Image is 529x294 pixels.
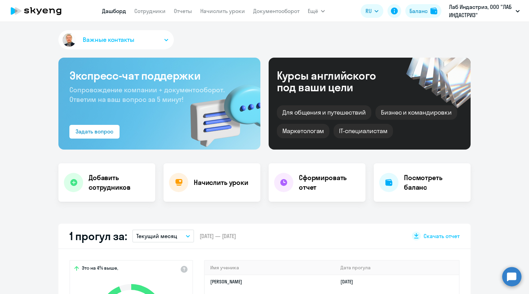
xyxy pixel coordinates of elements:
[194,178,248,187] h4: Начислить уроки
[69,69,249,82] h3: Экспресс-чат поддержки
[253,8,300,14] a: Документооборот
[277,105,371,120] div: Для общения и путешествий
[69,229,127,243] h2: 1 прогул за:
[102,8,126,14] a: Дашборд
[299,173,360,192] h4: Сформировать отчет
[136,232,177,240] p: Текущий месяц
[375,105,457,120] div: Бизнес и командировки
[205,261,335,275] th: Имя ученика
[89,173,150,192] h4: Добавить сотрудников
[449,3,513,19] p: Лаб Индастриз, ООО "ЛАБ ИНДАСТРИЗ"
[69,85,225,104] span: Сопровождение компании + документооборот. Ответим на ваш вопрос за 5 минут!
[405,4,441,18] button: Балансbalance
[340,279,359,285] a: [DATE]
[200,232,236,240] span: [DATE] — [DATE]
[76,127,113,136] div: Задать вопрос
[132,230,194,243] button: Текущий месяц
[61,32,77,48] img: avatar
[334,124,393,138] div: IT-специалистам
[365,7,372,15] span: RU
[82,265,118,273] span: Это на 4% выше,
[335,261,459,275] th: Дата прогула
[308,4,325,18] button: Ещё
[83,35,134,44] span: Важные контакты
[424,232,460,240] span: Скачать отчет
[277,70,394,93] div: Курсы английского под ваши цели
[409,7,428,15] div: Баланс
[361,4,383,18] button: RU
[277,124,329,138] div: Маркетологам
[134,8,166,14] a: Сотрудники
[446,3,523,19] button: Лаб Индастриз, ООО "ЛАБ ИНДАСТРИЗ"
[180,72,260,150] img: bg-img
[430,8,437,14] img: balance
[69,125,120,139] button: Задать вопрос
[308,7,318,15] span: Ещё
[200,8,245,14] a: Начислить уроки
[58,30,174,49] button: Важные контакты
[210,279,242,285] a: [PERSON_NAME]
[404,173,465,192] h4: Посмотреть баланс
[174,8,192,14] a: Отчеты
